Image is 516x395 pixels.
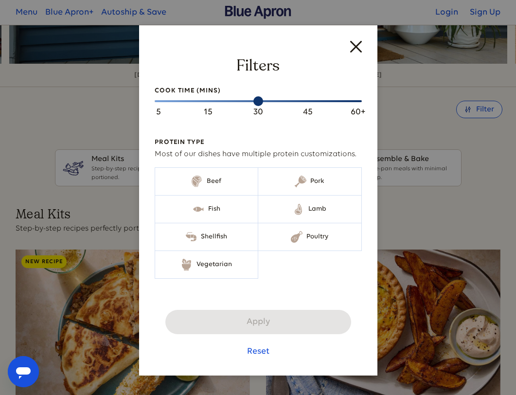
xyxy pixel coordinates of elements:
[181,259,193,270] img: icon
[8,356,39,387] iframe: Button to launch messaging window
[295,176,306,187] img: icon
[308,204,326,214] p: Lamb
[155,149,362,160] p: Most of our dishes have multiple protein customizations.
[207,177,221,186] p: Beef
[208,204,220,214] p: Fish
[204,107,213,118] p: 15
[310,177,324,186] p: Pork
[156,107,161,118] p: 5
[291,231,302,243] img: icon
[253,107,263,118] p: 30
[201,232,227,242] p: Shellfish
[306,232,328,242] p: Poultry
[293,203,304,215] img: icon
[165,340,351,364] button: Reset
[191,176,203,187] img: icon
[137,41,379,75] h2: Filters
[155,138,362,147] p: Protein Type
[196,260,232,269] p: Vegetarian
[165,310,351,334] button: Apply
[193,203,204,215] img: icon
[185,231,197,243] img: icon
[351,107,365,118] p: 60+
[155,87,362,95] p: Cook Time (MINS)
[303,107,313,118] p: 45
